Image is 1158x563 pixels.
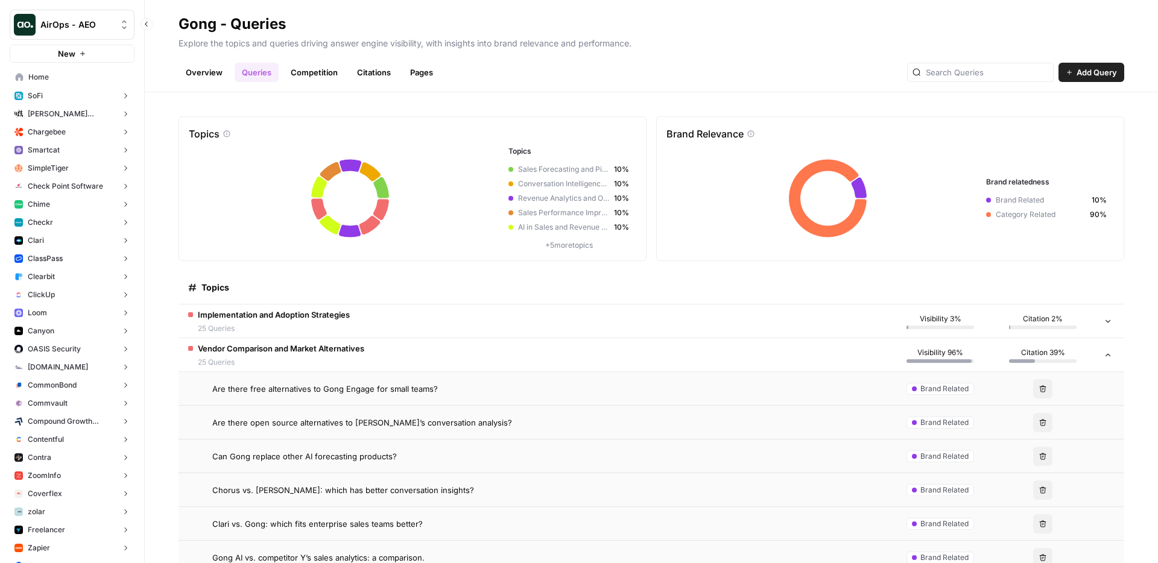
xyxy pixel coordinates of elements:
[14,218,23,227] img: 78cr82s63dt93a7yj2fue7fuqlci
[920,417,969,428] span: Brand Related
[614,222,629,233] span: 10%
[28,127,66,137] span: Chargebee
[28,163,69,174] span: SimpleTiger
[614,207,629,218] span: 10%
[10,10,134,40] button: Workspace: AirOps - AEO
[14,254,23,263] img: z4c86av58qw027qbtb91h24iuhub
[10,430,134,448] button: Contentful
[1058,63,1124,82] button: Add Query
[920,313,961,324] span: Visibility 3%
[28,289,55,300] span: ClickUp
[14,236,23,245] img: h6qlr8a97mop4asab8l5qtldq2wv
[10,286,134,304] button: ClickUp
[1090,209,1107,220] span: 90%
[986,177,1107,187] h3: Brand relatedness
[14,146,23,154] img: rkye1xl29jr3pw1t320t03wecljb
[508,146,629,157] h3: Topics
[403,63,440,82] a: Pages
[14,471,23,480] img: hcm4s7ic2xq26rsmuray6dv1kquq
[10,105,134,123] button: [PERSON_NAME] [PERSON_NAME] at Work
[10,485,134,503] button: Coverflex
[28,524,65,535] span: Freelancer
[28,470,61,481] span: ZoomInfo
[614,193,629,204] span: 10%
[28,199,50,210] span: Chime
[235,63,279,82] a: Queries
[10,521,134,539] button: Freelancer
[40,19,113,31] span: AirOps - AEO
[28,181,103,192] span: Check Point Software
[14,309,23,317] img: wev6amecshr6l48lvue5fy0bkco1
[14,399,23,407] img: xf6b4g7v9n1cfco8wpzm78dqnb6e
[198,323,350,334] span: 25 Queries
[926,66,1048,78] input: Search Queries
[14,345,23,353] img: red1k5sizbc2zfjdzds8kz0ky0wq
[508,240,629,251] p: + 5 more topics
[14,291,23,299] img: nyvnio03nchgsu99hj5luicuvesv
[198,342,364,354] span: Vendor Comparison and Market Alternatives
[28,90,43,101] span: SoFi
[920,383,969,394] span: Brand Related
[10,159,134,177] button: SimpleTiger
[996,195,1087,206] span: Brand Related
[518,164,609,175] span: Sales Forecasting and Pipeline Management
[179,34,1124,49] p: Explore the topics and queries driving answer engine visibility, with insights into brand relevan...
[179,14,286,34] div: Gong - Queries
[10,87,134,105] button: SoFi
[28,380,77,391] span: CommonBond
[10,412,134,430] button: Compound Growth Marketing
[917,347,963,358] span: Visibility 96%
[666,127,744,141] p: Brand Relevance
[28,398,68,409] span: Commvault
[518,222,609,233] span: AI in Sales and Revenue Operations
[14,327,23,335] img: 0idox3onazaeuxox2jono9vm549w
[1077,66,1117,78] span: Add Query
[14,14,36,36] img: AirOps - AEO Logo
[14,508,23,516] img: 6os5al305rae5m5hhkke1ziqya7s
[14,92,23,100] img: apu0vsiwfa15xu8z64806eursjsk
[518,193,609,204] span: Revenue Analytics and Operations
[28,253,63,264] span: ClassPass
[212,518,423,530] span: Clari vs. Gong: which fits enterprise sales teams better?
[14,526,23,534] img: a9mur837mohu50bzw3stmy70eh87
[14,272,23,281] img: fr92439b8i8d8kixz6owgxh362ib
[14,164,23,172] img: hlg0wqi1id4i6sbxkcpd2tyblcaw
[283,63,345,82] a: Competition
[28,416,116,427] span: Compound Growth Marketing
[212,450,397,462] span: Can Gong replace other AI forecasting products?
[10,340,134,358] button: OASIS Security
[10,177,134,195] button: Check Point Software
[198,357,364,368] span: 25 Queries
[10,141,134,159] button: Smartcat
[28,506,45,517] span: zolar
[920,552,969,563] span: Brand Related
[28,109,116,119] span: [PERSON_NAME] [PERSON_NAME] at Work
[58,48,75,60] span: New
[10,68,134,87] a: Home
[28,271,55,282] span: Clearbit
[10,231,134,250] button: Clari
[14,110,23,118] img: m87i3pytwzu9d7629hz0batfjj1p
[212,484,474,496] span: Chorus vs. [PERSON_NAME]: which has better conversation insights?
[28,145,60,156] span: Smartcat
[28,488,62,499] span: Coverflex
[10,250,134,268] button: ClassPass
[10,358,134,376] button: [DOMAIN_NAME]
[1092,195,1107,206] span: 10%
[14,489,23,498] img: l4muj0jjfg7df9oj5fg31blri2em
[614,164,629,175] span: 10%
[14,544,23,552] img: 8scb49tlb2vriaw9mclg8ae1t35j
[14,182,23,190] img: gddfodh0ack4ddcgj10xzwv4nyos
[10,448,134,467] button: Contra
[10,304,134,322] button: Loom
[28,452,51,463] span: Contra
[28,543,50,553] span: Zapier
[1021,347,1065,358] span: Citation 39%
[10,213,134,231] button: Checkr
[14,363,23,371] img: k09s5utkby11dt6rxf2w9zgb46r0
[201,281,229,294] span: Topics
[28,344,81,354] span: OASIS Security
[189,127,220,141] p: Topics
[10,268,134,286] button: Clearbit
[10,467,134,485] button: ZoomInfo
